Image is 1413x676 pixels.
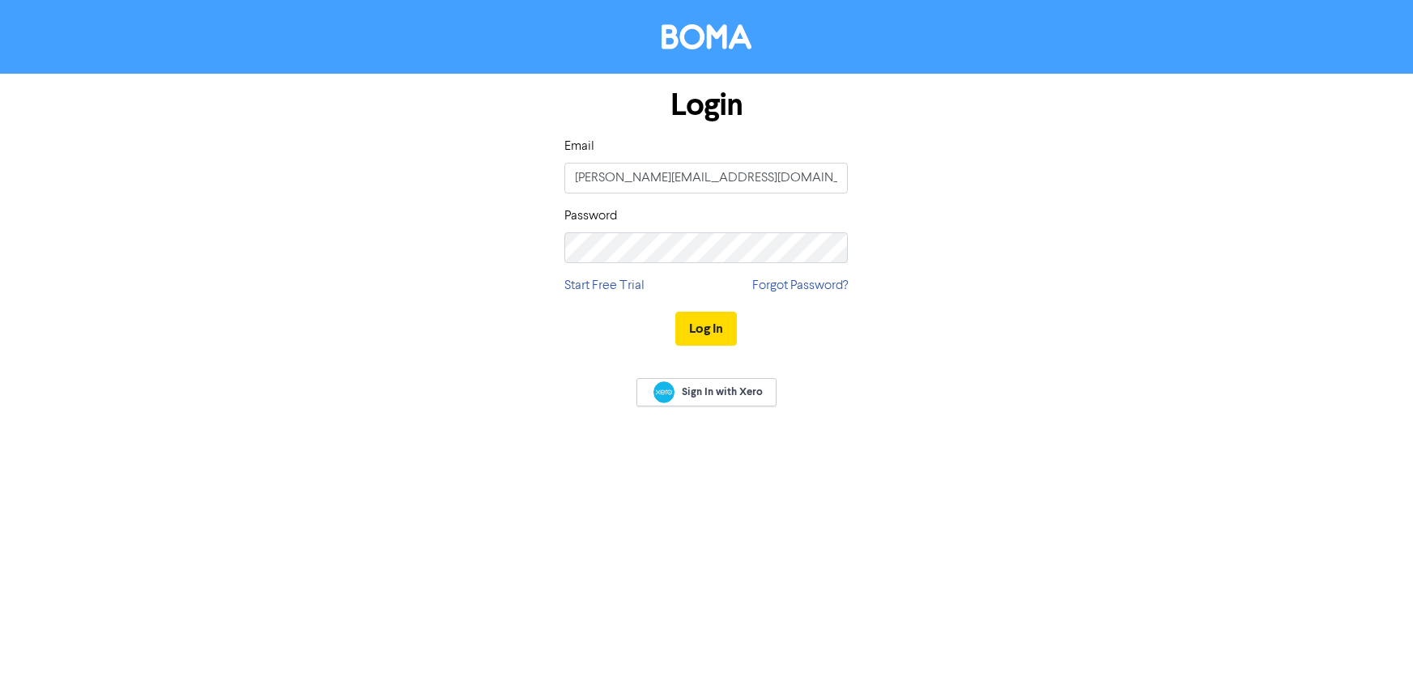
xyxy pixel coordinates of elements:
button: Log In [675,312,737,346]
label: Password [564,206,617,226]
iframe: Chat Widget [1332,598,1413,676]
label: Email [564,137,594,156]
a: Sign In with Xero [636,378,776,406]
h1: Login [564,87,848,124]
a: Start Free Trial [564,276,645,295]
span: Sign In with Xero [682,385,763,399]
img: BOMA Logo [662,24,751,49]
img: Xero logo [653,381,675,403]
a: Forgot Password? [752,276,848,295]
